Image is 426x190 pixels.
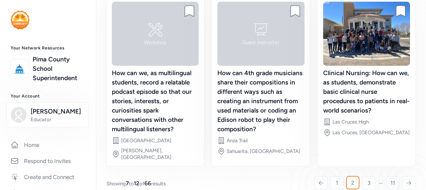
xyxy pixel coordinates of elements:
div: [GEOGRAPHIC_DATA] [121,137,171,144]
div: Clinical Nursing: How can we, as students, demonstrate basic clinical nurse procedures to patient... [323,68,410,115]
div: Sahuarita, [GEOGRAPHIC_DATA] [227,148,300,155]
div: [PERSON_NAME], [GEOGRAPHIC_DATA] [121,147,199,161]
span: 66 [144,180,151,187]
img: image [323,2,410,66]
span: Showing to of results [106,179,166,187]
div: Anza Trail [227,137,248,144]
span: 1 [336,179,338,187]
h3: Your Account [11,93,85,99]
a: Home [5,138,91,152]
span: 7 [126,180,129,187]
a: 1 [330,176,343,190]
h3: Your Network Resources [11,45,85,51]
div: Guest Instructor [243,39,279,46]
span: [PERSON_NAME] [31,107,85,116]
div: Workshop [144,39,166,46]
div: Las Cruces, [GEOGRAPHIC_DATA] [332,129,410,136]
a: Create and Connect [5,170,91,184]
span: 11 [390,179,395,187]
a: Respond to Invites [5,154,91,168]
span: 12 [134,180,139,187]
div: Las Cruces High [332,119,369,125]
span: 3 [367,179,370,187]
img: logo [12,61,27,76]
a: 11 [386,176,399,190]
span: Educator [31,116,85,123]
button: [PERSON_NAME]Educator [6,103,89,127]
a: Pima County School Superintendent [33,55,85,83]
div: How can we, as multilingual students, record a relatable podcast episode so that our stories, int... [112,68,199,134]
span: 2 [351,179,354,187]
img: logo [11,11,30,29]
div: How can 4th grade musicians share their compositions in different ways such as creating an instru... [217,68,304,134]
a: 3 [362,176,375,190]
